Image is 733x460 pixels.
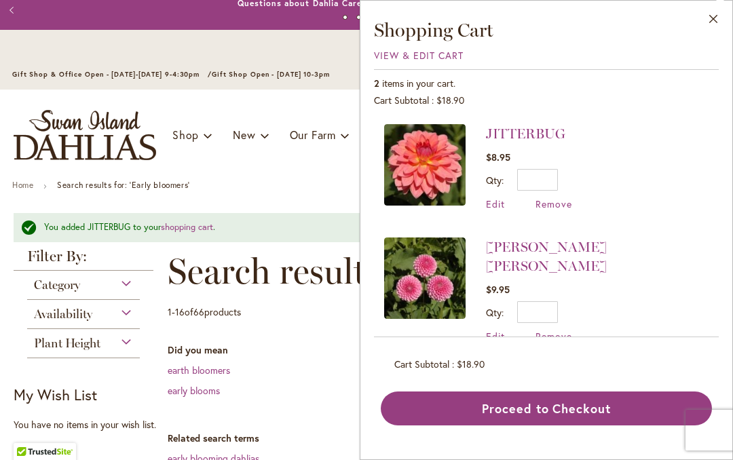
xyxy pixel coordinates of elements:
[384,237,466,319] img: BETTY ANNE
[486,330,505,343] a: Edit
[34,307,92,322] span: Availability
[486,197,505,210] a: Edit
[212,70,330,79] span: Gift Shop Open - [DATE] 10-3pm
[384,124,466,206] img: JITTERBUG
[233,128,255,142] span: New
[486,306,504,319] label: Qty
[14,385,97,404] strong: My Wish List
[193,305,204,318] span: 66
[44,221,679,234] div: You added JITTERBUG to your .
[486,174,504,187] label: Qty
[374,18,493,41] span: Shopping Cart
[486,126,565,142] a: JITTERBUG
[168,384,220,397] a: early blooms
[374,49,464,62] a: View & Edit Cart
[436,94,464,107] span: $18.90
[57,180,190,190] strong: Search results for: 'Early bloomers'
[384,124,466,210] a: JITTERBUG
[374,77,379,90] span: 2
[486,283,510,296] span: $9.95
[290,128,336,142] span: Our Farm
[14,418,161,432] div: You have no items in your wish list.
[535,330,572,343] a: Remove
[34,277,80,292] span: Category
[535,197,572,210] a: Remove
[457,358,485,370] span: $18.90
[34,336,100,351] span: Plant Height
[168,301,241,323] p: - of products
[168,432,719,445] dt: Related search terms
[343,15,347,20] button: 1 of 4
[12,180,33,190] a: Home
[168,343,719,357] dt: Did you mean
[14,110,156,160] a: store logo
[172,128,199,142] span: Shop
[168,364,230,377] a: earth bloomers
[384,237,466,343] a: BETTY ANNE
[161,221,213,233] a: shopping cart
[12,70,212,79] span: Gift Shop & Office Open - [DATE]-[DATE] 9-4:30pm /
[486,239,607,274] a: [PERSON_NAME] [PERSON_NAME]
[381,391,712,425] button: Proceed to Checkout
[356,15,361,20] button: 2 of 4
[394,358,449,370] span: Cart Subtotal
[14,249,153,271] strong: Filter By:
[175,305,185,318] span: 16
[168,305,172,318] span: 1
[10,412,48,450] iframe: Launch Accessibility Center
[382,77,455,90] span: items in your cart.
[486,151,510,164] span: $8.95
[168,251,696,292] span: Search results for: 'Early bloomers'
[374,94,429,107] span: Cart Subtotal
